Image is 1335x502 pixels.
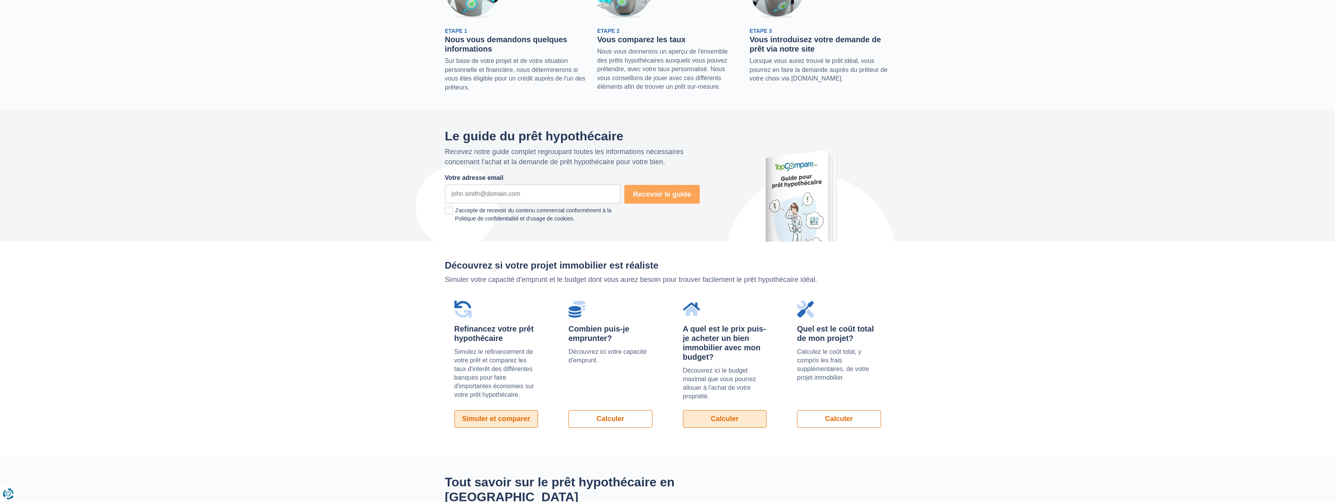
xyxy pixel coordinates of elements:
img: Combien puis-je emprunter? [568,301,586,318]
h3: Vous comparez les taux [597,35,738,44]
p: Simulez le refinancement de votre prêt et comparez les taux d'interêt des différentes banques pou... [454,348,538,399]
a: Calculer [568,410,652,428]
div: Combien puis-je emprunter? [568,324,652,343]
img: Le guide du prêt hypothécaire [758,145,844,242]
p: Sur base de votre projet et de votre situation personnelle et financière, nous déterminerons si v... [445,57,586,92]
input: john.smith@domain.com [445,185,620,203]
a: Simuler et comparer [454,410,538,428]
span: Etape 2 [597,28,620,34]
h3: Vous introduisez votre demande de prêt via notre site [750,35,890,54]
button: Recevoir le guide [624,185,700,204]
div: Quel est le coût total de mon projet? [797,324,881,343]
h2: Le guide du prêt hypothécaire [445,129,700,143]
label: J'accepte de recevoir du contenu commercial conformément à la Politique de confidentialité et d’u... [445,206,620,223]
p: Nous vous donnerons un aperçu de l'ensemble des prêts hypothécaires auxquels vous pouvez prétendr... [597,47,738,91]
span: Etape 1 [445,28,467,34]
p: Calculez le coût total, y compris les frais supplémentaires, de votre projet immobilier. [797,348,881,382]
a: Calculer [797,410,881,428]
p: Lorsque vous aurez trouvé le prêt idéal, vous pourrez en faire la demande auprès du prêteur de vo... [750,57,890,83]
p: Recevez notre guide complet regroupant toutes les informations nécessaires concernant l'achat et ... [445,147,700,167]
label: Votre adresse email [445,174,504,183]
div: Refinancez votre prêt hypothécaire [454,324,538,343]
p: Découvrez ici le budget maximal que vous pourrez allouer à l'achat de votre propriété. [683,366,767,401]
p: Simuler votre capacité d'emprunt et le budget dont vous aurez besoin pour trouver facilement le p... [445,275,890,285]
img: Quel est le coût total de mon projet? [797,301,814,318]
span: Etape 3 [750,28,772,34]
h3: Nous vous demandons quelques informations [445,35,586,54]
div: A quel est le prix puis-je acheter un bien immobilier avec mon budget? [683,324,767,362]
img: A quel est le prix puis-je acheter un bien immobilier avec mon budget? [683,301,700,318]
p: Découvrez ici votre capacité d'emprunt. [568,348,652,365]
a: Calculer [683,410,767,428]
img: Refinancez votre prêt hypothécaire [454,301,472,318]
h2: Découvrez si votre projet immobilier est réaliste [445,260,890,271]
